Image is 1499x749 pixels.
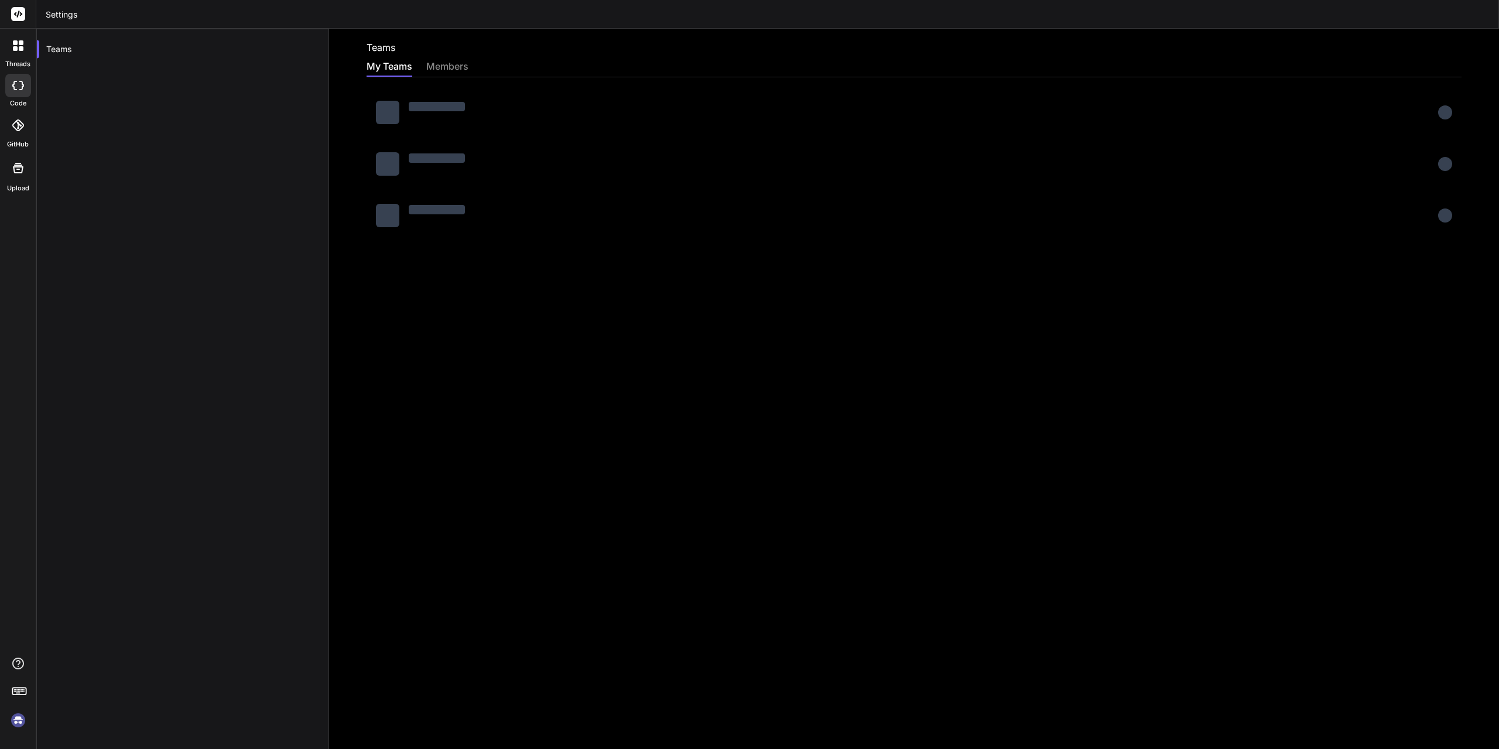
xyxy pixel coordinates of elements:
[426,59,468,76] div: members
[8,710,28,730] img: signin
[367,40,395,54] h2: Teams
[7,139,29,149] label: GitHub
[10,98,26,108] label: code
[5,59,30,69] label: threads
[367,59,412,76] div: My Teams
[37,36,328,62] div: Teams
[7,183,29,193] label: Upload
